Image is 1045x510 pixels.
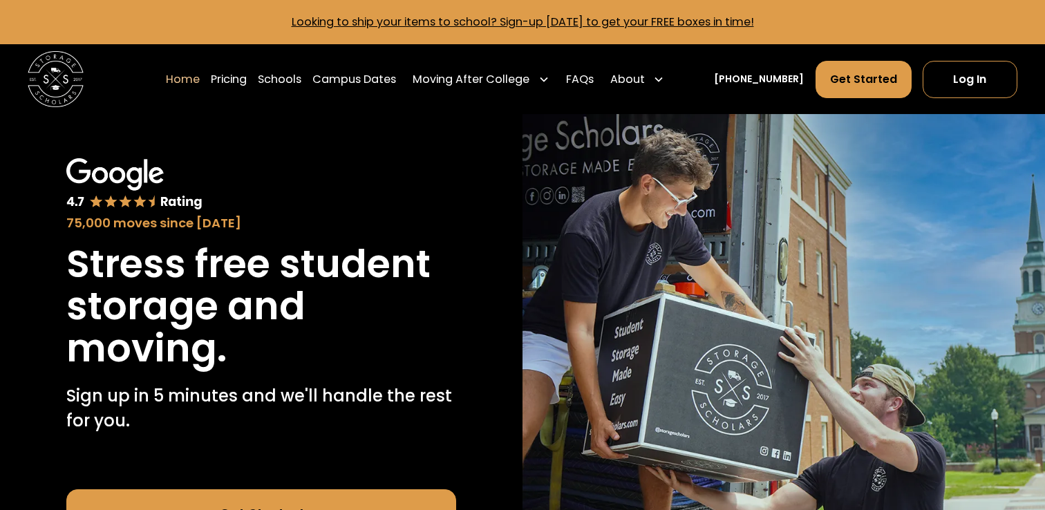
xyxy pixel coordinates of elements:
[407,60,554,99] div: Moving After College
[66,158,203,210] img: Google 4.7 star rating
[166,60,200,99] a: Home
[66,214,456,232] div: 75,000 moves since [DATE]
[566,60,594,99] a: FAQs
[66,243,456,370] h1: Stress free student storage and moving.
[714,72,804,86] a: [PHONE_NUMBER]
[258,60,301,99] a: Schools
[211,60,247,99] a: Pricing
[312,60,396,99] a: Campus Dates
[28,51,84,107] img: Storage Scholars main logo
[816,61,912,98] a: Get Started
[610,71,645,88] div: About
[605,60,670,99] div: About
[28,51,84,107] a: home
[292,14,754,30] a: Looking to ship your items to school? Sign-up [DATE] to get your FREE boxes in time!
[66,384,456,433] p: Sign up in 5 minutes and we'll handle the rest for you.
[923,61,1017,98] a: Log In
[413,71,529,88] div: Moving After College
